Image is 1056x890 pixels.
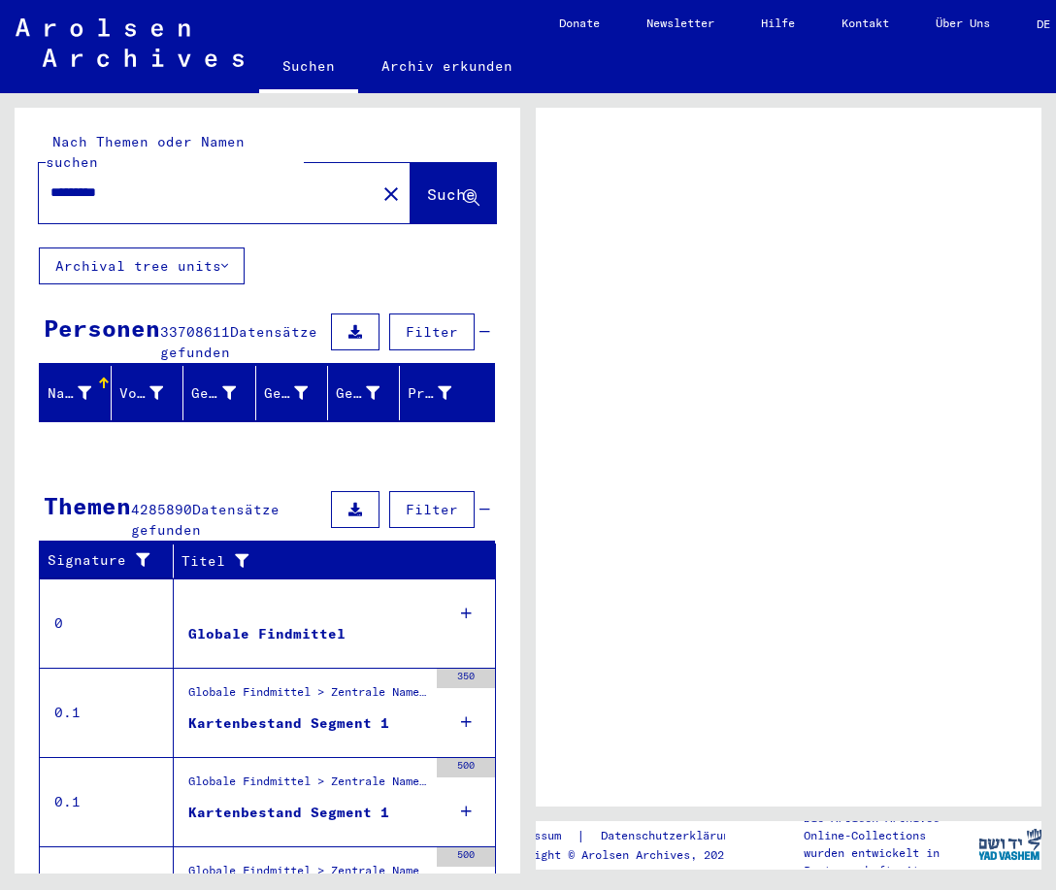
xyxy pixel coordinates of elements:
mat-header-cell: Geburtsname [183,366,255,420]
div: Signature [48,545,178,577]
button: Filter [389,491,475,528]
div: Geburtsname [191,378,259,409]
div: Vorname [119,378,187,409]
div: | [500,826,760,846]
div: Globale Findmittel > Zentrale Namenkartei > Karteikarten, die im Rahmen der sequentiellen Massend... [188,683,427,710]
button: Filter [389,313,475,350]
span: Filter [406,323,458,341]
div: Geburt‏ [264,378,332,409]
div: Geburtsname [191,383,235,404]
span: Datensätze gefunden [160,323,317,361]
mat-icon: close [379,182,403,206]
div: 500 [437,847,495,867]
p: wurden entwickelt in Partnerschaft mit [804,844,978,879]
div: Geburtsdatum [336,378,404,409]
div: Personen [44,311,160,346]
div: Geburtsdatum [336,383,379,404]
td: 0.1 [40,668,174,757]
mat-header-cell: Vorname [112,366,183,420]
a: Suchen [259,43,358,93]
mat-header-cell: Nachname [40,366,112,420]
div: Globale Findmittel > Zentrale Namenkartei > Karten, die während oder unmittelbar vor der sequenti... [188,862,427,889]
a: Archiv erkunden [358,43,536,89]
div: Vorname [119,383,163,404]
div: Nachname [48,378,115,409]
a: Impressum [500,826,577,846]
div: Signature [48,550,158,571]
div: Prisoner # [408,378,476,409]
div: 500 [437,758,495,777]
div: Geburt‏ [264,383,308,404]
span: Suche [427,184,476,204]
div: Themen [44,488,131,523]
p: Die Arolsen Archives Online-Collections [804,809,978,844]
div: Titel [181,551,457,572]
span: Datensätze gefunden [131,501,280,539]
button: Archival tree units [39,247,245,284]
img: Arolsen_neg.svg [16,18,244,67]
img: yv_logo.png [973,820,1046,869]
mat-label: Nach Themen oder Namen suchen [46,133,245,171]
a: Datenschutzerklärung [585,826,760,846]
div: Kartenbestand Segment 1 [188,713,389,734]
td: 0.1 [40,757,174,846]
div: Prisoner # [408,383,451,404]
span: 4285890 [131,501,192,518]
span: Filter [406,501,458,518]
td: 0 [40,578,174,668]
mat-header-cell: Geburt‏ [256,366,328,420]
button: Suche [411,163,496,223]
div: Nachname [48,383,91,404]
mat-header-cell: Prisoner # [400,366,494,420]
span: 33708611 [160,323,230,341]
div: Globale Findmittel > Zentrale Namenkartei > Hinweiskarten und Originale, die in T/D-Fällen aufgef... [188,773,427,800]
div: Globale Findmittel [188,624,346,644]
mat-header-cell: Geburtsdatum [328,366,400,420]
div: 350 [437,669,495,688]
p: Copyright © Arolsen Archives, 2021 [500,846,760,864]
button: Clear [372,174,411,213]
div: Kartenbestand Segment 1 [188,803,389,823]
div: Titel [181,545,477,577]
